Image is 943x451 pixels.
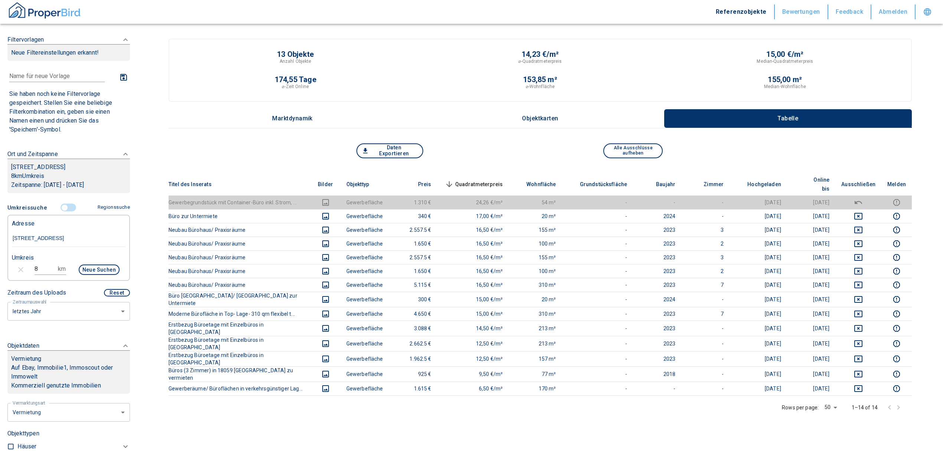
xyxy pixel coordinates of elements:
td: [DATE] [730,223,787,237]
button: report this listing [887,370,906,379]
td: - [562,209,633,223]
td: 2023 [633,336,681,351]
div: Ort und Zeitspanne[STREET_ADDRESS]8kmUmkreisZeitspanne: [DATE] - [DATE] [7,142,130,201]
p: 155,00 m² [768,76,802,83]
span: Wohnfläche [515,180,556,189]
p: Filtervorlagen [7,35,44,44]
td: - [562,292,633,307]
button: images [317,295,335,304]
td: 14,50 €/m² [437,321,509,336]
td: 2024 [633,209,681,223]
th: Melden [881,173,912,196]
td: 213 m² [509,336,562,351]
td: - [562,366,633,382]
button: Neue Suchen [79,265,120,275]
p: Ort und Zeitspanne [7,150,58,159]
td: [DATE] [787,366,835,382]
p: ⌀-Wohnfläche [526,83,555,90]
td: - [562,351,633,366]
td: 2018 [633,366,681,382]
td: - [681,382,730,395]
th: Neubau Bürohaus/ Praxisräume [169,250,311,264]
td: 54 m² [509,195,562,209]
button: images [317,309,335,318]
button: images [317,239,335,248]
td: Gewerbefläche [340,223,389,237]
td: 155 m² [509,223,562,237]
button: Reset [104,289,130,296]
span: Quadratmeterpreis [443,180,503,189]
p: 15,00 €/m² [766,51,803,58]
td: Gewerbefläche [340,336,389,351]
button: images [317,339,335,348]
td: [DATE] [730,336,787,351]
td: 2024 [633,292,681,307]
td: [DATE] [730,351,787,366]
td: Gewerbefläche [340,351,389,366]
td: [DATE] [787,278,835,292]
button: Feedback [828,4,872,19]
button: deselect this listing [841,198,875,207]
td: 1.615 € [389,382,437,395]
p: Neue Filtereinstellungen erkannt! [11,48,126,57]
td: - [681,351,730,366]
button: report this listing [887,280,906,289]
td: 4.650 € [389,307,437,321]
td: - [562,382,633,395]
span: Online bis [793,175,829,193]
td: - [562,223,633,237]
p: [STREET_ADDRESS] [11,163,126,172]
th: Erstbezug Büroetage mit Einzelbüros in [GEOGRAPHIC_DATA] [169,321,311,336]
th: Gewerbegrundstück mit Container-Büro inkl. Strom, ... [169,195,311,209]
td: [DATE] [787,321,835,336]
p: Rows per page: [782,404,819,411]
button: images [317,198,335,207]
td: 2023 [633,250,681,264]
p: ⌀-Quadratmeterpreis [518,58,562,65]
td: - [562,237,633,250]
div: 50 [822,402,839,413]
td: 12,50 €/m² [437,336,509,351]
p: Zeitspanne: [DATE] - [DATE] [11,181,126,189]
th: Büros (3 Zimmer) in 18059 [GEOGRAPHIC_DATA] zu vermieten [169,366,311,382]
span: Preis [406,180,431,189]
button: deselect this listing [841,267,875,276]
button: deselect this listing [841,295,875,304]
td: - [562,321,633,336]
p: Auf Ebay, Immobilie1, Immoscout oder Immowelt [11,363,126,381]
td: 213 m² [509,321,562,336]
td: 15,00 €/m² [437,307,509,321]
td: 9,50 €/m² [437,366,509,382]
p: 1–14 of 14 [852,404,878,411]
td: [DATE] [787,351,835,366]
td: 77 m² [509,366,562,382]
p: Kommerziell genutzte Immobilien [11,381,126,390]
td: 157 m² [509,351,562,366]
td: [DATE] [787,209,835,223]
button: Bewertungen [775,4,828,19]
button: report this listing [887,324,906,333]
td: 170 m² [509,382,562,395]
td: 2.662.5 € [389,336,437,351]
td: [DATE] [787,237,835,250]
th: Erstbezug Büroetage mit Einzelbüros in [GEOGRAPHIC_DATA] [169,351,311,366]
td: [DATE] [730,382,787,395]
button: report this listing [887,309,906,318]
td: 2.557.5 € [389,250,437,264]
td: 15,00 €/m² [437,292,509,307]
button: report this listing [887,384,906,393]
p: km [58,265,66,273]
td: - [633,195,681,209]
td: 2 [681,264,730,278]
td: 17,00 €/m² [437,209,509,223]
div: FiltervorlagenNeue Filtereinstellungen erkannt! [7,68,130,136]
button: Abmelden [871,4,916,19]
button: images [317,384,335,393]
button: report this listing [887,198,906,207]
td: [DATE] [730,250,787,264]
span: Zimmer [692,180,724,189]
button: deselect this listing [841,309,875,318]
td: 3 [681,250,730,264]
td: [DATE] [730,237,787,250]
td: - [681,366,730,382]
